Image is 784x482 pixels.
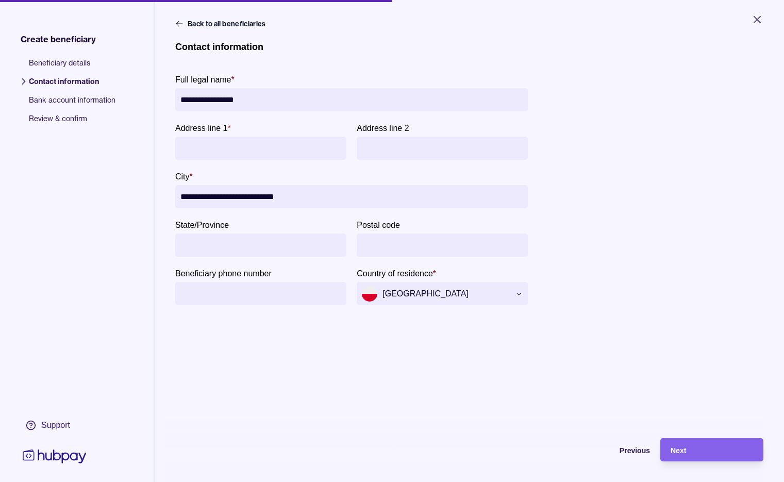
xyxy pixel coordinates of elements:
[21,414,89,436] a: Support
[357,269,433,278] p: Country of residence
[175,73,235,86] label: Full legal name
[620,446,650,455] span: Previous
[180,137,341,160] input: Address line 1
[357,219,400,231] label: Postal code
[175,41,263,53] h1: Contact information
[175,75,231,84] p: Full legal name
[175,219,229,231] label: State/Province
[547,438,650,461] button: Previous
[29,58,115,76] span: Beneficiary details
[362,137,523,160] input: Address line 2
[362,234,523,257] input: Postal code
[29,95,115,113] span: Bank account information
[180,282,341,305] input: Beneficiary phone number
[175,170,193,182] label: City
[357,221,400,229] p: Postal code
[21,33,96,45] span: Create beneficiary
[41,420,70,431] div: Support
[357,122,409,134] label: Address line 2
[660,438,763,461] button: Next
[180,185,523,208] input: City
[29,76,115,95] span: Contact information
[180,88,523,111] input: Full legal name
[175,19,268,29] button: Back to all beneficiaries
[739,8,776,31] button: Close
[175,221,229,229] p: State/Province
[175,269,272,278] p: Beneficiary phone number
[29,113,115,132] span: Review & confirm
[357,124,409,132] p: Address line 2
[357,267,436,279] label: Country of residence
[671,446,686,455] span: Next
[175,172,190,181] p: City
[180,234,341,257] input: State/Province
[175,267,272,279] label: Beneficiary phone number
[175,124,227,132] p: Address line 1
[175,122,231,134] label: Address line 1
